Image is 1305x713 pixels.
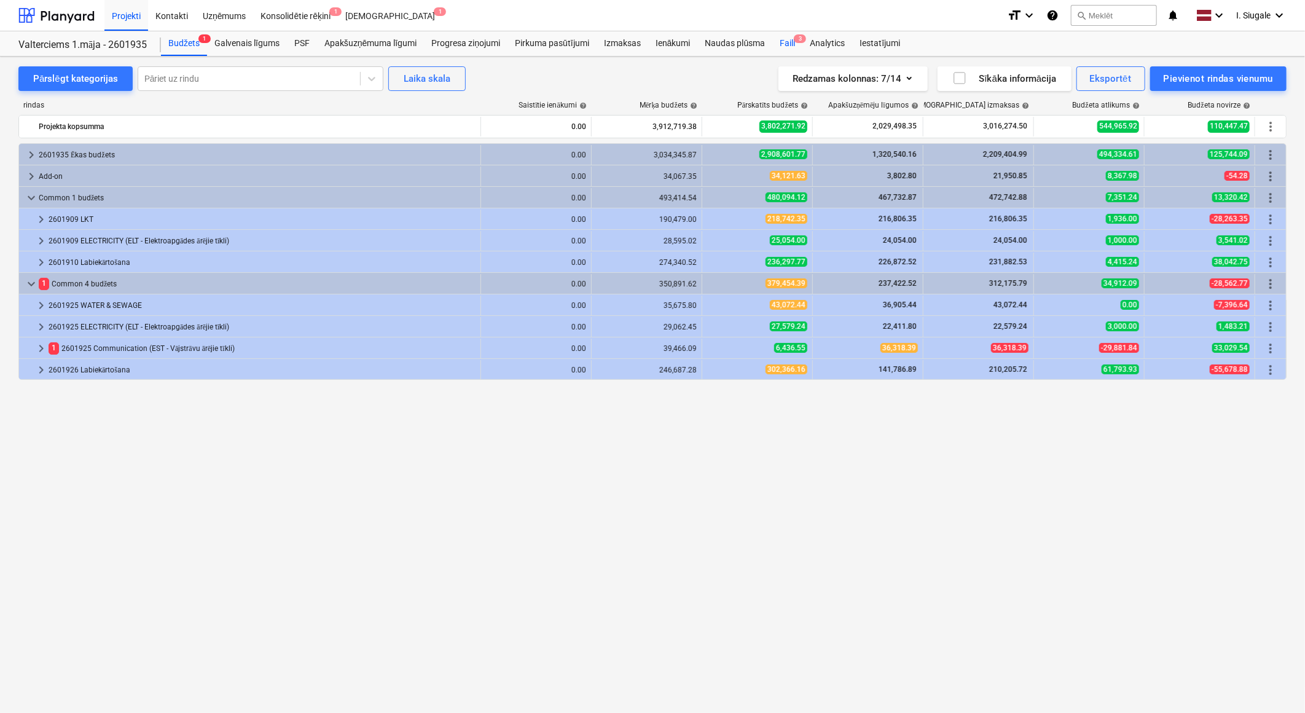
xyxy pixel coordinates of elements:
[1263,320,1278,334] span: Vairāk darbību
[486,237,586,245] div: 0.00
[34,212,49,227] span: keyboard_arrow_right
[34,255,49,270] span: keyboard_arrow_right
[1208,149,1250,159] span: 125,744.09
[1090,71,1132,87] div: Eksportēt
[597,172,697,181] div: 34,067.35
[39,167,476,186] div: Add-on
[1263,119,1278,134] span: Vairāk darbību
[424,31,507,56] a: Progresa ziņojumi
[1244,654,1305,713] div: Chat Widget
[982,150,1029,159] span: 2,209,404.99
[24,277,39,291] span: keyboard_arrow_down
[882,236,918,245] span: 24,054.00
[1022,8,1037,23] i: keyboard_arrow_down
[577,102,587,109] span: help
[317,31,424,56] a: Apakšuzņēmuma līgumi
[207,31,287,56] a: Galvenais līgums
[1164,71,1273,87] div: Pievienot rindas vienumu
[34,320,49,334] span: keyboard_arrow_right
[24,191,39,205] span: keyboard_arrow_down
[698,31,773,56] a: Naudas plūsma
[507,31,597,56] div: Pirkuma pasūtījumi
[1263,234,1278,248] span: Vairāk darbību
[1106,321,1139,331] span: 3,000.00
[877,215,918,223] span: 216,806.35
[648,31,698,56] a: Ienākumi
[597,258,697,267] div: 274,340.52
[988,193,1029,202] span: 472,742.88
[404,71,450,87] div: Laika skala
[39,188,476,208] div: Common 1 budžets
[24,169,39,184] span: keyboard_arrow_right
[988,279,1029,288] span: 312,175.79
[597,280,697,288] div: 350,891.62
[1212,257,1250,267] span: 38,042.75
[1263,212,1278,227] span: Vairāk darbību
[852,31,907,56] div: Iestatījumi
[1225,171,1250,181] span: -54.28
[1263,277,1278,291] span: Vairāk darbību
[982,121,1029,132] span: 3,016,274.50
[992,236,1029,245] span: 24,054.00
[597,366,697,374] div: 246,687.28
[1217,321,1250,331] span: 1,483.21
[486,172,586,181] div: 0.00
[992,171,1029,180] span: 21,950.85
[39,145,476,165] div: 2601935 Ēkas budžets
[1106,257,1139,267] span: 4,415.24
[798,102,808,109] span: help
[597,301,697,310] div: 35,675.80
[1263,169,1278,184] span: Vairāk darbību
[909,102,919,109] span: help
[770,235,807,245] span: 25,054.00
[24,148,39,162] span: keyboard_arrow_right
[877,279,918,288] span: 237,422.52
[774,343,807,353] span: 6,436.55
[871,121,918,132] span: 2,029,498.35
[1130,102,1140,109] span: help
[49,253,476,272] div: 2601910 Labiekārtošana
[1167,8,1179,23] i: notifications
[886,171,918,180] span: 3,802.80
[1240,102,1250,109] span: help
[1212,192,1250,202] span: 13,320.42
[597,117,697,136] div: 3,912,719.38
[34,298,49,313] span: keyboard_arrow_right
[1212,8,1226,23] i: keyboard_arrow_down
[287,31,317,56] a: PSF
[737,101,808,110] div: Pārskatīts budžets
[1019,102,1029,109] span: help
[1106,214,1139,224] span: 1,936.00
[1102,364,1139,374] span: 61,793.93
[1188,101,1250,110] div: Budžeta novirze
[770,300,807,310] span: 43,072.44
[938,66,1072,91] button: Sīkāka informācija
[161,31,207,56] div: Budžets
[772,31,802,56] a: Faili3
[486,280,586,288] div: 0.00
[988,215,1029,223] span: 216,806.35
[1150,66,1287,91] button: Pievienot rindas vienumu
[1217,235,1250,245] span: 3,541.02
[597,194,697,202] div: 493,414.54
[18,101,482,110] div: rindas
[49,360,476,380] div: 2601926 Labiekārtošana
[992,322,1029,331] span: 22,579.24
[33,71,118,87] div: Pārslēgt kategorijas
[597,215,697,224] div: 190,479.00
[49,210,476,229] div: 2601909 LKT
[1210,278,1250,288] span: -28,562.77
[49,231,476,251] div: 2601909 ELECTRICITY (ELT - Elektroapgādes ārējie tīkli)
[1106,235,1139,245] span: 1,000.00
[1214,300,1250,310] span: -7,396.64
[759,149,807,159] span: 2,908,601.77
[952,71,1057,87] div: Sīkāka informācija
[486,344,586,353] div: 0.00
[794,34,806,43] span: 3
[486,366,586,374] div: 0.00
[1099,343,1139,353] span: -29,881.84
[1263,298,1278,313] span: Vairāk darbību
